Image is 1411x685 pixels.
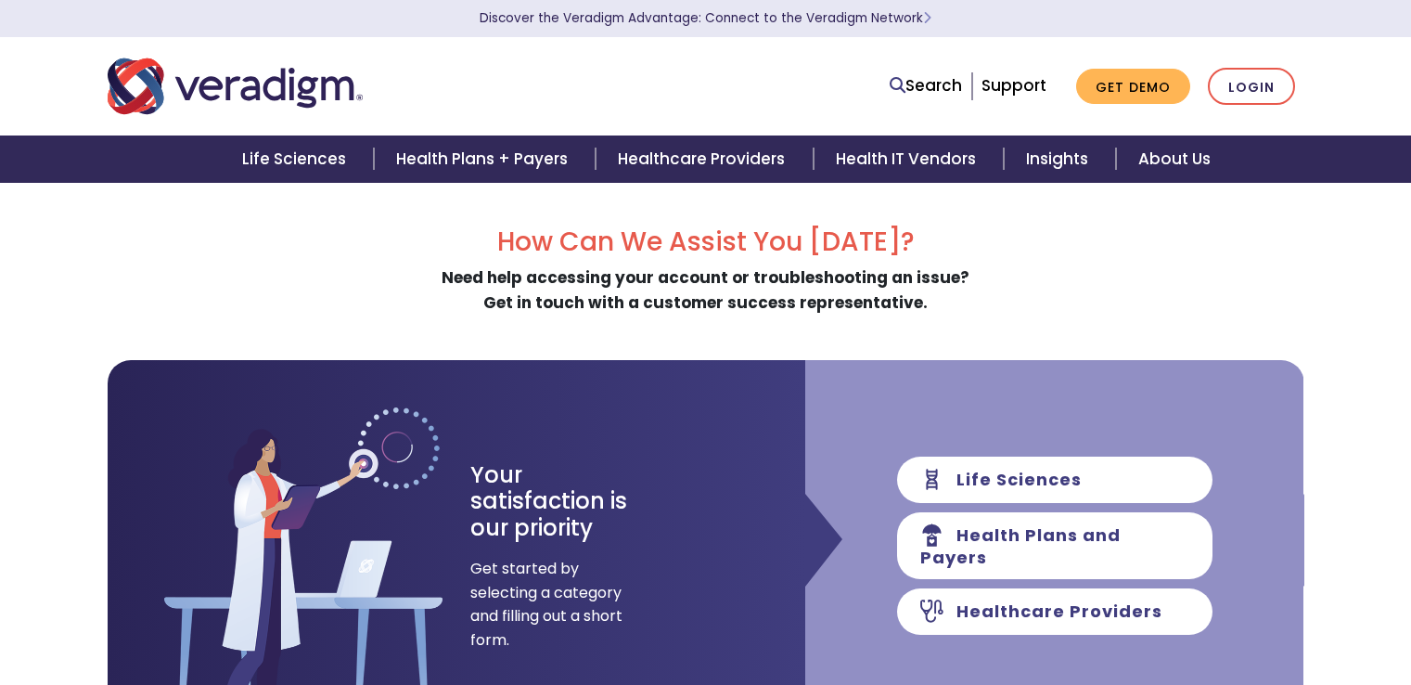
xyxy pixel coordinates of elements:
[1116,136,1233,183] a: About Us
[108,56,363,117] img: Veradigm logo
[470,557,623,652] span: Get started by selecting a category and filling out a short form.
[1076,69,1190,105] a: Get Demo
[596,136,813,183] a: Healthcare Providers
[923,9,931,27] span: Learn More
[1004,136,1116,183] a: Insights
[442,266,969,314] strong: Need help accessing your account or troubleshooting an issue? Get in touch with a customer succes...
[470,462,661,542] h3: Your satisfaction is our priority
[374,136,596,183] a: Health Plans + Payers
[890,73,962,98] a: Search
[480,9,931,27] a: Discover the Veradigm Advantage: Connect to the Veradigm NetworkLearn More
[220,136,374,183] a: Life Sciences
[981,74,1046,97] a: Support
[108,226,1304,258] h2: How Can We Assist You [DATE]?
[1208,68,1295,106] a: Login
[814,136,1004,183] a: Health IT Vendors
